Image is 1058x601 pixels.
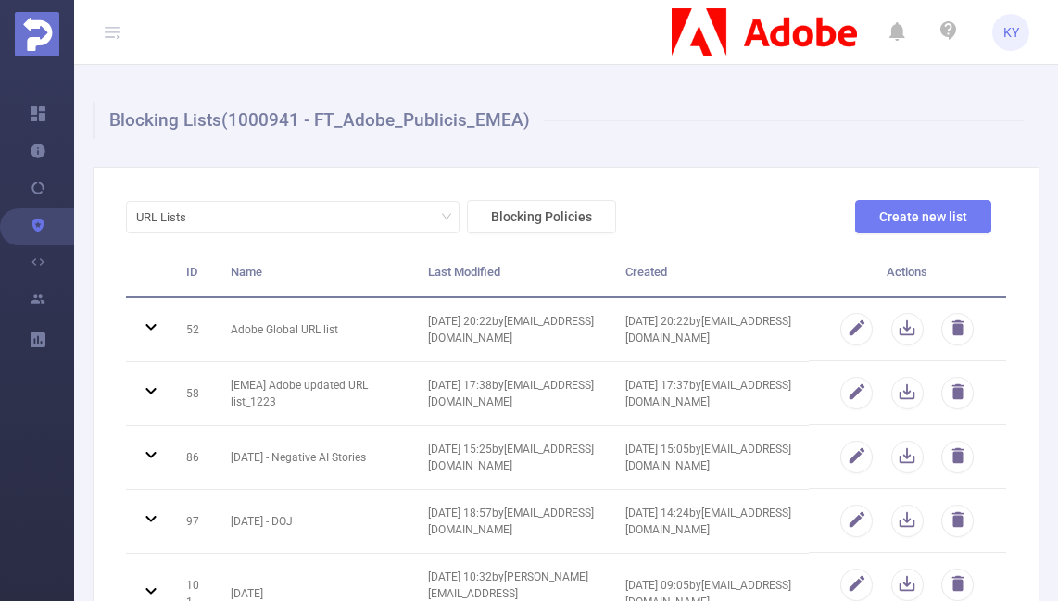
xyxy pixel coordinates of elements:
[441,211,452,224] i: icon: down
[625,507,791,536] span: [DATE] 14:24 by [EMAIL_ADDRESS][DOMAIN_NAME]
[231,265,262,279] span: Name
[428,265,500,279] span: Last Modified
[217,426,414,490] td: [DATE] - Negative AI Stories
[428,379,594,408] span: [DATE] 17:38 by [EMAIL_ADDRESS][DOMAIN_NAME]
[625,315,791,344] span: [DATE] 20:22 by [EMAIL_ADDRESS][DOMAIN_NAME]
[460,209,616,224] a: Blocking Policies
[186,265,197,279] span: ID
[428,443,594,472] span: [DATE] 15:25 by [EMAIL_ADDRESS][DOMAIN_NAME]
[467,200,616,233] button: Blocking Policies
[217,298,414,362] td: Adobe Global URL list
[428,315,594,344] span: [DATE] 20:22 by [EMAIL_ADDRESS][DOMAIN_NAME]
[1003,14,1019,51] span: KY
[625,443,791,472] span: [DATE] 15:05 by [EMAIL_ADDRESS][DOMAIN_NAME]
[93,102,1024,139] h1: Blocking Lists (1000941 - FT_Adobe_Publicis_EMEA)
[887,265,927,279] span: Actions
[172,362,217,426] td: 58
[172,490,217,554] td: 97
[625,379,791,408] span: [DATE] 17:37 by [EMAIL_ADDRESS][DOMAIN_NAME]
[855,200,991,233] button: Create new list
[428,507,594,536] span: [DATE] 18:57 by [EMAIL_ADDRESS][DOMAIN_NAME]
[136,202,199,232] div: URL Lists
[172,298,217,362] td: 52
[625,265,667,279] span: Created
[172,426,217,490] td: 86
[15,12,59,56] img: Protected Media
[217,362,414,426] td: [EMEA] Adobe updated URL list_1223
[217,490,414,554] td: [DATE] - DOJ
